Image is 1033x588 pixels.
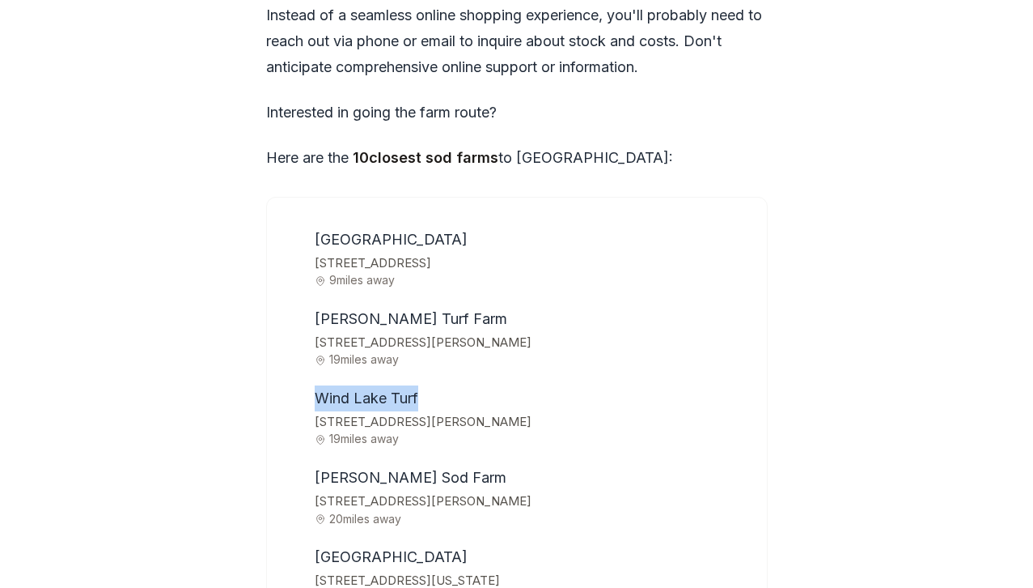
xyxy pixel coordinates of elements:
strong: 10 closest sod farms [353,149,498,166]
span: Wind Lake Turf [315,390,418,407]
span: [STREET_ADDRESS][PERSON_NAME] [315,411,747,433]
span: 19 miles away [315,432,747,445]
span: [GEOGRAPHIC_DATA] [315,548,468,565]
span: [PERSON_NAME] Sod Farm [315,469,506,486]
span: [GEOGRAPHIC_DATA] [315,231,468,248]
span: 19 miles away [315,353,747,365]
span: 20 miles away [315,513,747,525]
span: [STREET_ADDRESS] [315,253,747,275]
span: [STREET_ADDRESS][PERSON_NAME] [315,332,747,354]
span: [STREET_ADDRESS][PERSON_NAME] [315,491,747,513]
p: Interested in going the farm route? [266,100,768,126]
span: [PERSON_NAME] Turf Farm [315,310,507,327]
span: 9 miles away [315,274,747,286]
